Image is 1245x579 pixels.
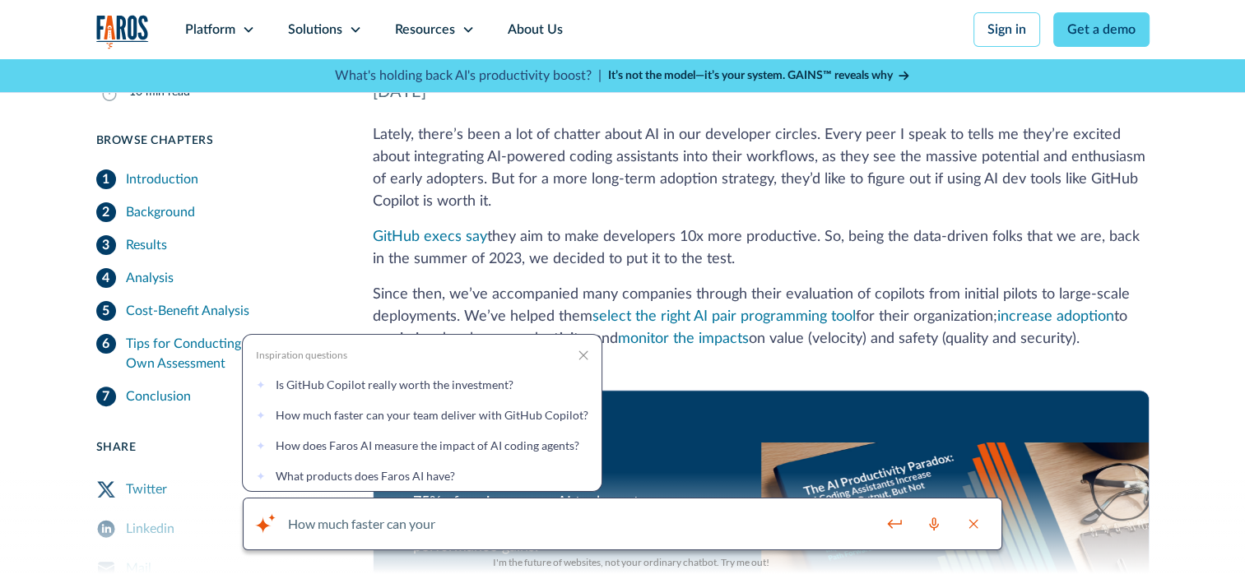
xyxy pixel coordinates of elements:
a: Results [96,229,333,262]
div: Tips for Conducting Your Own Assessment [126,334,333,373]
div: Share [96,439,333,456]
span: Inspiration questions [256,348,347,363]
a: GitHub execs say [373,229,487,244]
span: Is GitHub Copilot really worth the investment? [276,376,513,393]
button: Start recording [914,507,954,541]
span: ✦ [256,437,266,454]
span: ✦ [256,467,266,484]
a: Background [96,196,333,229]
a: Twitter Share [96,470,333,509]
a: increase adoption [997,309,1114,324]
p: they aim to make developers 10x more productive. So, being the data-driven folks that we are, bac... [373,226,1150,271]
div: Platform [185,20,235,39]
div: Cost-Benefit Analysis [126,301,249,321]
div: Conclusion [126,387,191,406]
div: Inspiration question [243,400,602,430]
a: Introduction [96,163,333,196]
div: Browse Chapters [96,132,333,150]
a: Get a demo [1053,12,1150,47]
a: Cost-Benefit Analysis [96,294,333,327]
a: monitor the impacts [618,331,749,346]
a: It’s not the model—it’s your system. GAINS™ reveals why [608,67,911,85]
p: What's holding back AI's productivity boost? | [335,66,602,86]
span: What products does Faros AI have? [276,467,455,484]
a: Tips for Conducting Your Own Assessment [96,327,333,380]
div: Inspiration question [243,430,602,461]
a: select the right AI pair programming tool [592,309,856,324]
a: Sign in [973,12,1040,47]
div: Inspiration question [243,461,602,491]
button: Close search bar [954,507,993,541]
span: How does Faros AI measure the impact of AI coding agents? [276,437,579,454]
div: Analysis [126,268,174,288]
p: Lately, there’s been a lot of chatter about AI in our developer circles. Every peer I speak to te... [373,124,1150,213]
p: Since then, we’ve accompanied many companies through their evaluation of copilots from initial pi... [373,284,1150,350]
strong: It’s not the model—it’s your system. GAINS™ reveals why [608,70,893,81]
button: Enter [875,507,914,541]
div: Toggle inspiration questions [252,511,278,537]
div: I'm the future of websites, not your ordinary chatbot. Try me out! [252,555,1010,570]
input: Hey, I'm a Faros AI product expert. Ask me anything! [288,516,865,531]
div: Background [126,202,195,222]
img: Logo of the analytics and reporting company Faros. [96,15,149,49]
a: Conclusion [96,380,333,413]
span: ✦ [256,376,266,393]
span: ✦ [256,406,266,424]
div: Results [126,235,167,255]
span: How much faster can your team deliver with GitHub Copilot? [276,406,588,424]
div: Solutions [288,20,342,39]
div: Resources [395,20,455,39]
a: Analysis [96,262,333,294]
div: Introduction [126,169,198,189]
div: Inspiration question [243,369,602,400]
a: home [96,15,149,49]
